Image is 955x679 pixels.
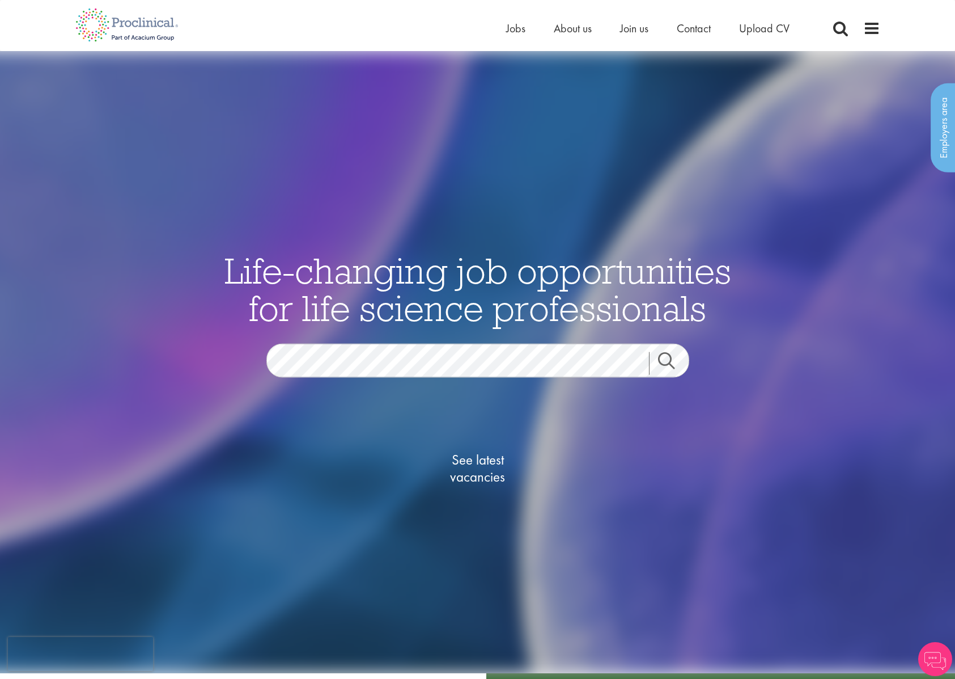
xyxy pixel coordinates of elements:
a: See latestvacancies [421,406,534,531]
a: Job search submit button [649,352,698,375]
span: See latest vacancies [421,452,534,486]
a: Jobs [506,21,525,36]
a: Contact [677,21,711,36]
span: Life-changing job opportunities for life science professionals [224,248,731,331]
a: Join us [620,21,648,36]
iframe: reCAPTCHA [8,637,153,671]
a: About us [554,21,592,36]
img: Chatbot [918,642,952,676]
a: Upload CV [739,21,790,36]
